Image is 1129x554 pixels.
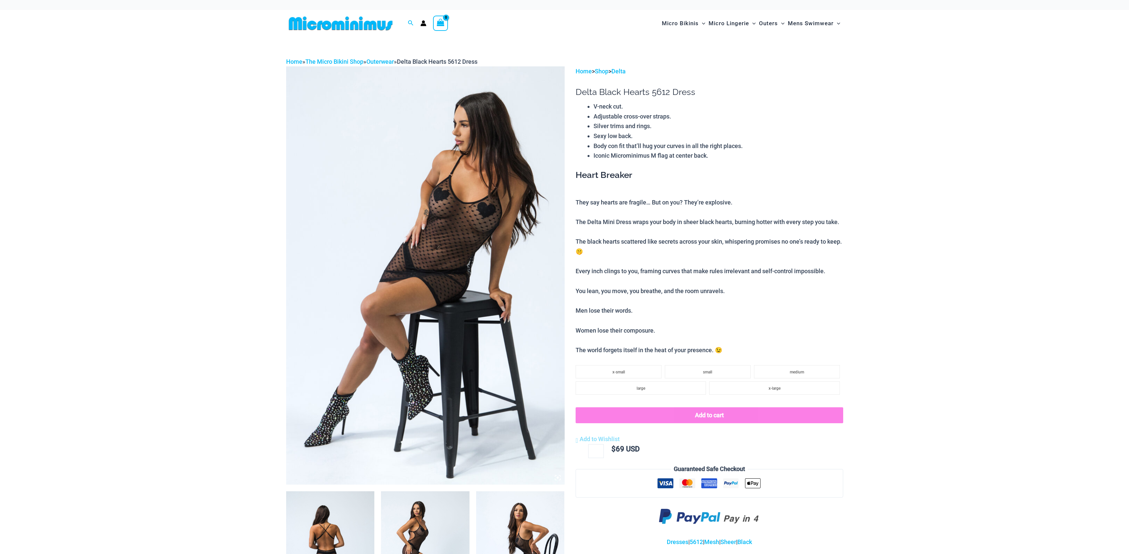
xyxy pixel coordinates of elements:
img: MM SHOP LOGO FLAT [286,16,395,31]
a: Mesh [704,538,719,545]
span: Mens Swimwear [788,15,834,32]
nav: Site Navigation [659,12,843,35]
li: large [576,381,706,395]
span: Menu Toggle [699,15,705,32]
a: Black [737,538,752,545]
legend: Guaranteed Safe Checkout [671,464,748,474]
a: Home [576,68,592,75]
a: Outerwear [366,58,394,65]
p: > > [576,66,843,76]
li: Body con fit that’ll hug your curves in all the right places. [594,141,843,151]
h3: Heart Breaker [576,170,843,181]
bdi: 69 USD [611,445,640,453]
span: » » » [286,58,477,65]
a: The Micro Bikini Shop [305,58,363,65]
a: Search icon link [408,19,414,28]
p: They say hearts are fragile… But on you? They’re explosive. The Delta Mini Dress wraps your body ... [576,198,843,355]
li: Iconic Microminimus M flag at center back. [594,151,843,161]
span: small [703,370,712,374]
span: large [637,386,645,391]
a: Mens SwimwearMenu ToggleMenu Toggle [786,13,842,34]
span: Add to Wishlist [580,435,620,442]
h1: Delta Black Hearts 5612 Dress [576,87,843,97]
li: Sexy low back. [594,131,843,141]
a: Add to Wishlist [576,434,620,444]
span: x-large [769,386,781,391]
a: Sheer [721,538,736,545]
span: Outers [759,15,778,32]
span: Menu Toggle [749,15,756,32]
span: x-small [612,370,625,374]
li: Adjustable cross-over straps. [594,112,843,121]
li: x-large [709,381,840,395]
span: Delta Black Hearts 5612 Dress [397,58,477,65]
a: Delta [611,68,626,75]
input: Product quantity [588,444,604,458]
a: Account icon link [420,20,426,26]
span: Menu Toggle [834,15,840,32]
a: View Shopping Cart, empty [433,16,448,31]
li: Silver trims and rings. [594,121,843,131]
span: Menu Toggle [778,15,784,32]
span: Micro Lingerie [709,15,749,32]
a: Micro LingerieMenu ToggleMenu Toggle [707,13,757,34]
li: small [665,365,751,378]
span: medium [790,370,804,374]
a: 5612 [690,538,703,545]
img: Delta Black Hearts 5612 Dress [286,66,565,485]
li: x-small [576,365,661,378]
span: Micro Bikinis [662,15,699,32]
button: Add to cart [576,407,843,423]
li: medium [754,365,840,378]
a: OutersMenu ToggleMenu Toggle [757,13,786,34]
a: Dresses [667,538,688,545]
li: V-neck cut. [594,102,843,112]
span: $ [611,445,616,453]
a: Home [286,58,302,65]
p: | | | | [576,537,843,547]
a: Shop [595,68,608,75]
a: Micro BikinisMenu ToggleMenu Toggle [660,13,707,34]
